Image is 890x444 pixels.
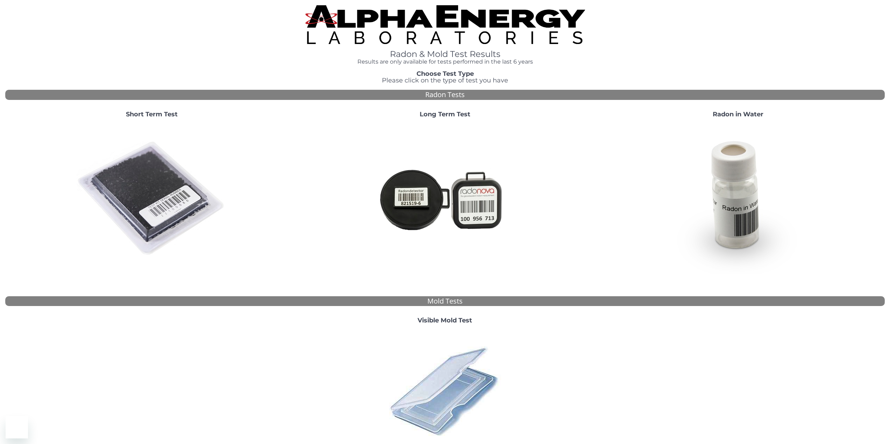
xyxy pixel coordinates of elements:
[5,296,885,306] div: Mold Tests
[420,110,470,118] strong: Long Term Test
[370,124,520,274] img: Radtrak2vsRadtrak3.jpg
[416,70,474,78] strong: Choose Test Type
[305,5,585,44] img: TightCrop.jpg
[269,59,621,65] h4: Results are only available for tests performed in the last 6 years
[6,416,28,438] iframe: Button to launch messaging window
[382,77,508,84] span: Please click on the type of test you have
[418,316,472,324] strong: Visible Mold Test
[126,110,178,118] strong: Short Term Test
[663,124,813,274] img: RadoninWater.jpg
[77,124,227,274] img: ShortTerm.jpg
[5,90,885,100] div: Radon Tests
[713,110,763,118] strong: Radon in Water
[269,50,621,59] h1: Radon & Mold Test Results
